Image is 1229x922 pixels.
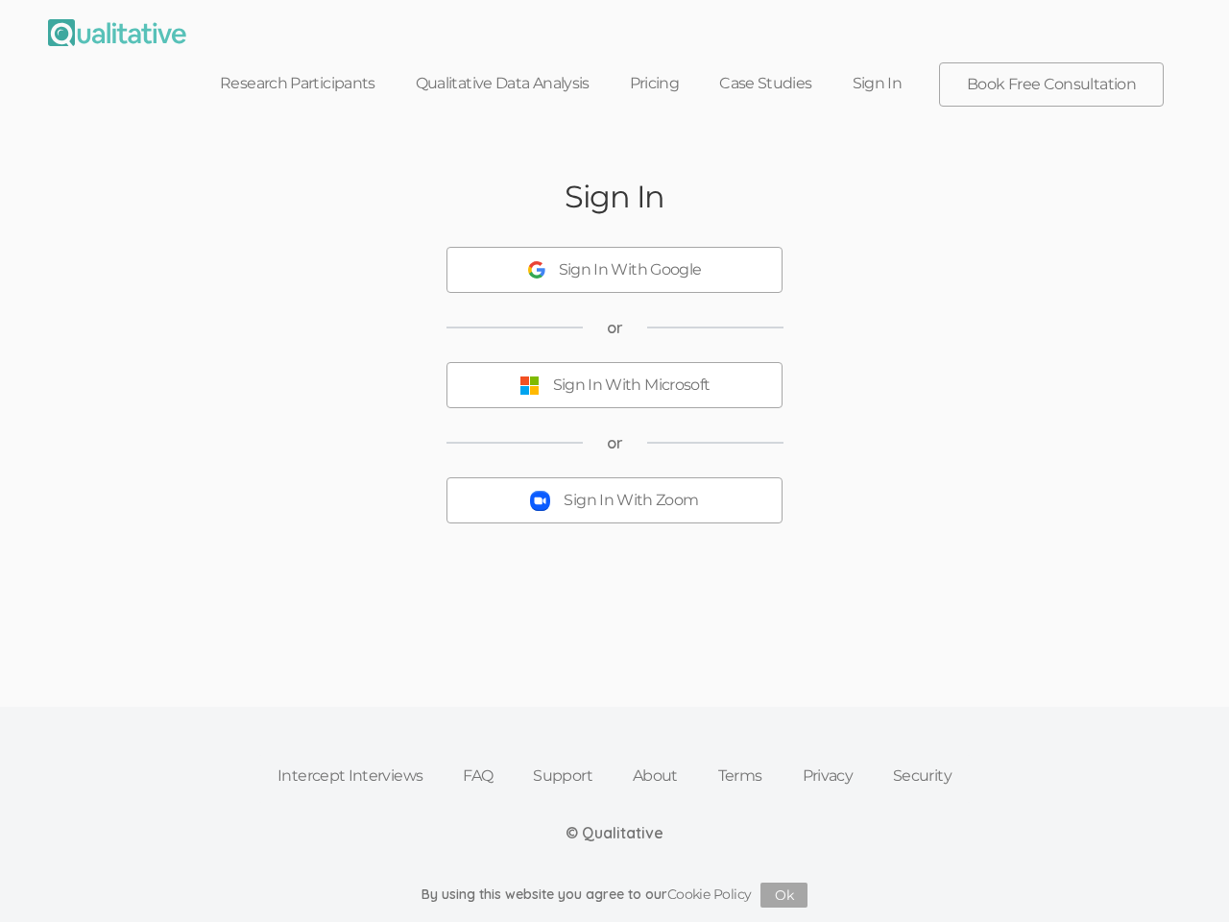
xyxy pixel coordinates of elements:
a: Book Free Consultation [940,63,1163,106]
div: By using this website you agree to our [422,883,808,908]
iframe: Chat Widget [1133,830,1229,922]
a: Privacy [783,755,874,797]
a: Intercept Interviews [257,755,443,797]
div: Sign In With Microsoft [553,375,711,397]
a: Support [513,755,613,797]
img: Sign In With Zoom [530,491,550,511]
button: Sign In With Google [446,247,783,293]
h2: Sign In [565,180,664,213]
span: or [607,317,623,339]
a: Sign In [832,62,923,105]
a: FAQ [443,755,513,797]
button: Sign In With Zoom [446,477,783,523]
img: Sign In With Google [528,261,545,279]
img: Sign In With Microsoft [519,376,540,396]
div: © Qualitative [566,822,663,844]
a: Pricing [610,62,700,105]
a: Qualitative Data Analysis [396,62,610,105]
a: Case Studies [699,62,831,105]
a: Terms [698,755,783,797]
img: Qualitative [48,19,186,46]
div: Sign In With Google [559,259,702,281]
a: Security [873,755,972,797]
a: About [613,755,698,797]
button: Sign In With Microsoft [446,362,783,408]
span: or [607,432,623,454]
div: Sign In With Zoom [564,490,698,512]
button: Ok [760,883,807,908]
a: Research Participants [200,62,396,105]
a: Cookie Policy [667,886,752,903]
